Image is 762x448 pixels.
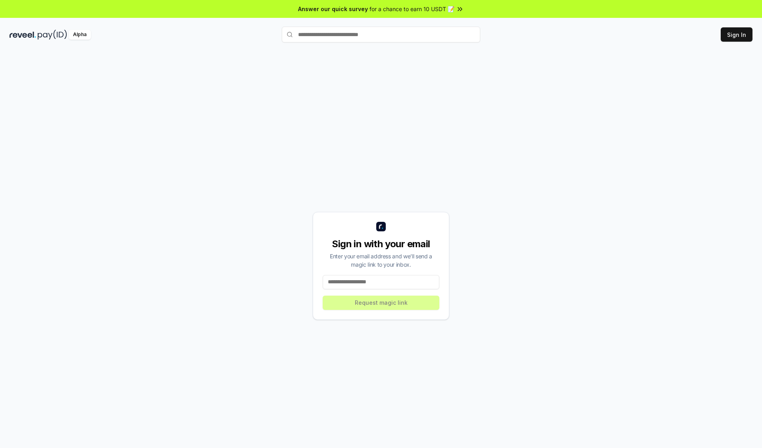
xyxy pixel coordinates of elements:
div: Alpha [69,30,91,40]
img: reveel_dark [10,30,36,40]
span: Answer our quick survey [298,5,368,13]
img: pay_id [38,30,67,40]
div: Sign in with your email [323,238,439,250]
div: Enter your email address and we’ll send a magic link to your inbox. [323,252,439,269]
button: Sign In [721,27,752,42]
img: logo_small [376,222,386,231]
span: for a chance to earn 10 USDT 📝 [369,5,454,13]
